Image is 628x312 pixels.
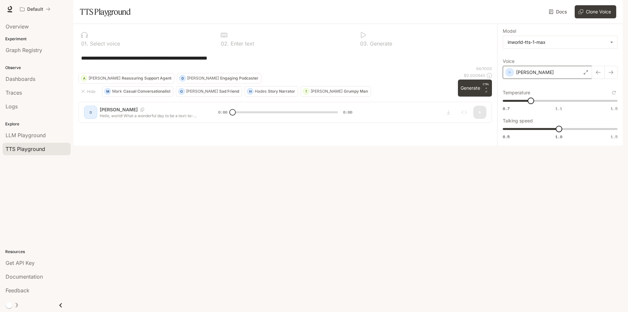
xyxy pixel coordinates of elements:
p: Story Narrator [268,89,295,93]
p: Grumpy Man [344,89,368,93]
p: Voice [503,59,515,64]
p: Temperature [503,90,530,95]
p: [PERSON_NAME] [516,69,554,76]
button: HHadesStory Narrator [245,86,298,97]
p: 0 1 . [81,41,88,46]
p: Reassuring Support Agent [122,76,171,80]
button: Hide [78,86,99,97]
button: All workspaces [17,3,53,16]
span: 1.1 [555,106,562,111]
div: inworld-tts-1-max [503,36,617,48]
span: 1.5 [611,106,618,111]
a: Docs [548,5,569,18]
p: Default [27,7,43,12]
button: GenerateCTRL +⏎ [458,80,492,97]
p: Generate [368,41,392,46]
span: 1.5 [611,134,618,139]
div: T [303,86,309,97]
div: O [179,86,184,97]
div: M [105,86,111,97]
p: Sad Friend [219,89,239,93]
h1: TTS Playground [80,5,131,18]
p: Hades [255,89,267,93]
div: H [247,86,253,97]
button: MMarkCasual Conversationalist [102,86,173,97]
button: O[PERSON_NAME]Sad Friend [176,86,242,97]
p: $ 0.000640 [464,73,485,78]
p: 0 2 . [221,41,229,46]
span: 1.0 [555,134,562,139]
p: 64 / 1000 [476,66,492,71]
div: D [180,73,185,83]
button: T[PERSON_NAME]Grumpy Man [301,86,371,97]
p: Engaging Podcaster [220,76,258,80]
p: Talking speed [503,119,533,123]
div: A [81,73,87,83]
p: Casual Conversationalist [123,89,170,93]
p: [PERSON_NAME] [311,89,342,93]
button: A[PERSON_NAME]Reassuring Support Agent [78,73,174,83]
span: 0.7 [503,106,510,111]
div: inworld-tts-1-max [508,39,607,46]
button: D[PERSON_NAME]Engaging Podcaster [177,73,261,83]
p: Model [503,29,516,33]
p: Select voice [88,41,120,46]
button: Clone Voice [575,5,616,18]
p: ⏎ [483,82,489,94]
p: CTRL + [483,82,489,90]
span: 0.5 [503,134,510,139]
p: Enter text [229,41,254,46]
p: [PERSON_NAME] [187,76,219,80]
p: Mark [112,89,122,93]
p: [PERSON_NAME] [89,76,120,80]
p: 0 3 . [360,41,368,46]
p: [PERSON_NAME] [186,89,218,93]
button: Reset to default [610,89,618,96]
